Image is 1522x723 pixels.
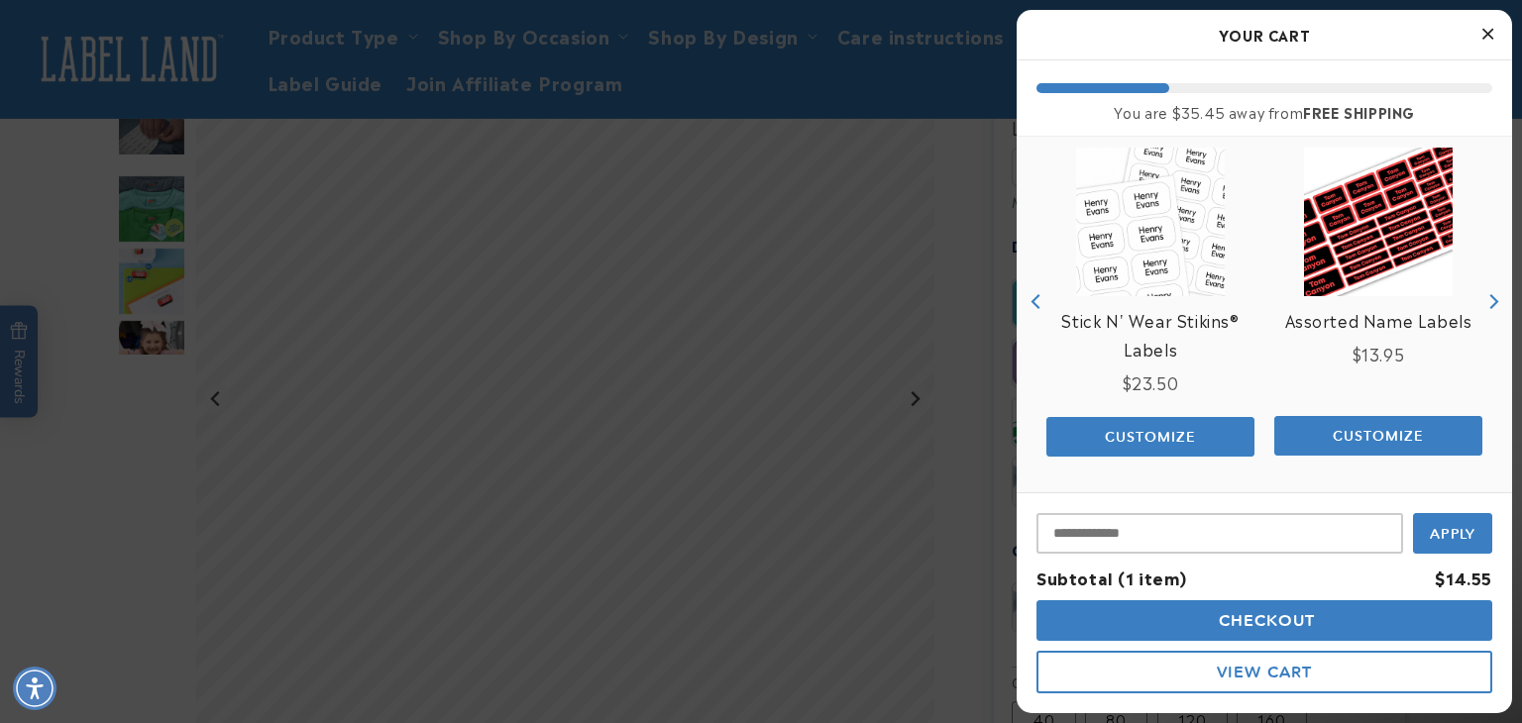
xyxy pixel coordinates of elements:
button: Checkout [1036,600,1492,641]
span: Checkout [1214,611,1316,630]
a: View Stick N' Wear Stikins® Labels [1046,306,1254,363]
div: $14.55 [1435,564,1492,592]
button: Previous [1022,287,1051,317]
button: Will the colors fade in the wash? [22,111,235,149]
div: product [1036,128,1264,475]
input: Input Discount [1036,513,1403,554]
button: Close Cart [1472,20,1502,50]
button: View Cart [1036,651,1492,693]
button: Where do these labels stick? [42,55,235,93]
button: Add the product, Stick N' Wear Stikins® Labels to Cart [1046,417,1254,457]
button: Add the product, Waterproof Mini Stickers to Cart [1274,416,1482,456]
iframe: Sign Up via Text for Offers [16,565,251,624]
div: You are $35.45 away from [1036,103,1492,121]
span: Customize [1105,428,1196,446]
span: Subtotal (1 item) [1036,566,1186,589]
a: View Assorted Name Labels [1285,306,1472,335]
h2: Your Cart [1036,20,1492,50]
button: Next [1477,287,1507,317]
div: product [1264,128,1492,475]
span: Apply [1430,525,1476,543]
span: $13.95 [1353,342,1405,365]
span: View Cart [1217,663,1312,681]
span: Customize [1333,427,1424,445]
div: Accessibility Menu [13,667,56,710]
b: FREE SHIPPING [1303,101,1415,122]
img: View Stick N' Wear Stikins® Labels [1076,148,1225,296]
button: Apply [1413,513,1492,554]
span: $23.50 [1123,370,1179,394]
img: Assorted Name Labels - Label Land [1304,148,1453,296]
